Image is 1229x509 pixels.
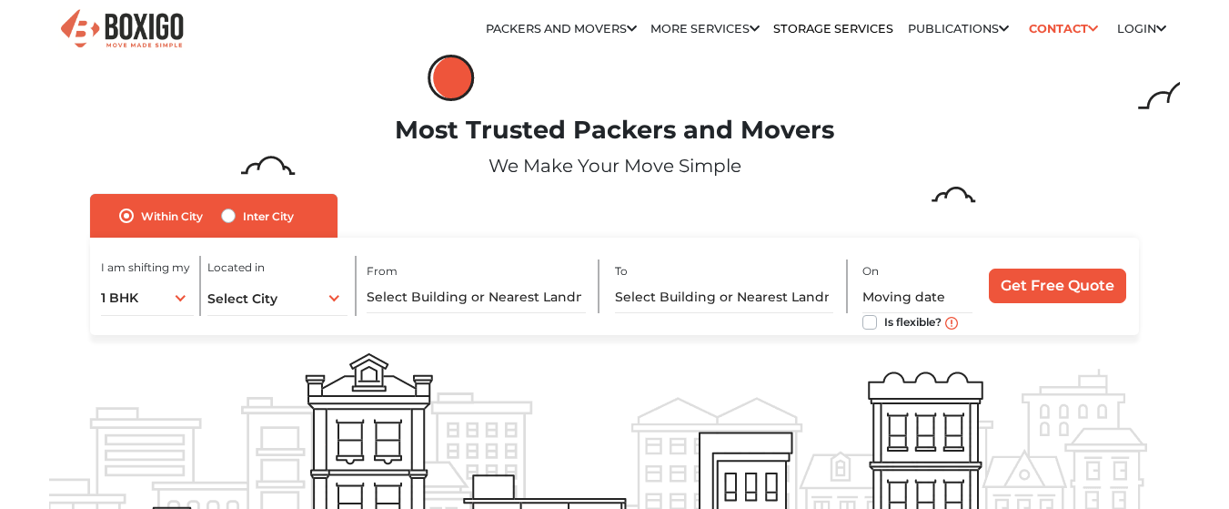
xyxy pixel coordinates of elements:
[908,22,1009,36] a: Publications
[58,7,186,52] img: Boxigo
[650,22,760,36] a: More services
[615,281,834,313] input: Select Building or Nearest Landmark
[101,290,138,306] span: 1 BHK
[884,311,942,331] label: Is flexible?
[989,269,1126,303] input: Get Free Quote
[141,205,203,227] label: Within City
[486,22,637,36] a: Packers and Movers
[49,116,1180,146] h1: Most Trusted Packers and Movers
[101,260,190,276] label: I am shifting my
[773,22,893,36] a: Storage Services
[945,317,958,330] img: move_date_info
[367,263,398,280] label: From
[243,205,294,227] label: Inter City
[862,263,879,280] label: On
[367,281,586,313] input: Select Building or Nearest Landmark
[1117,22,1166,36] a: Login
[862,281,972,313] input: Moving date
[207,260,265,276] label: Located in
[615,263,628,280] label: To
[49,152,1180,179] p: We Make Your Move Simple
[1022,15,1103,43] a: Contact
[207,290,277,307] span: Select City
